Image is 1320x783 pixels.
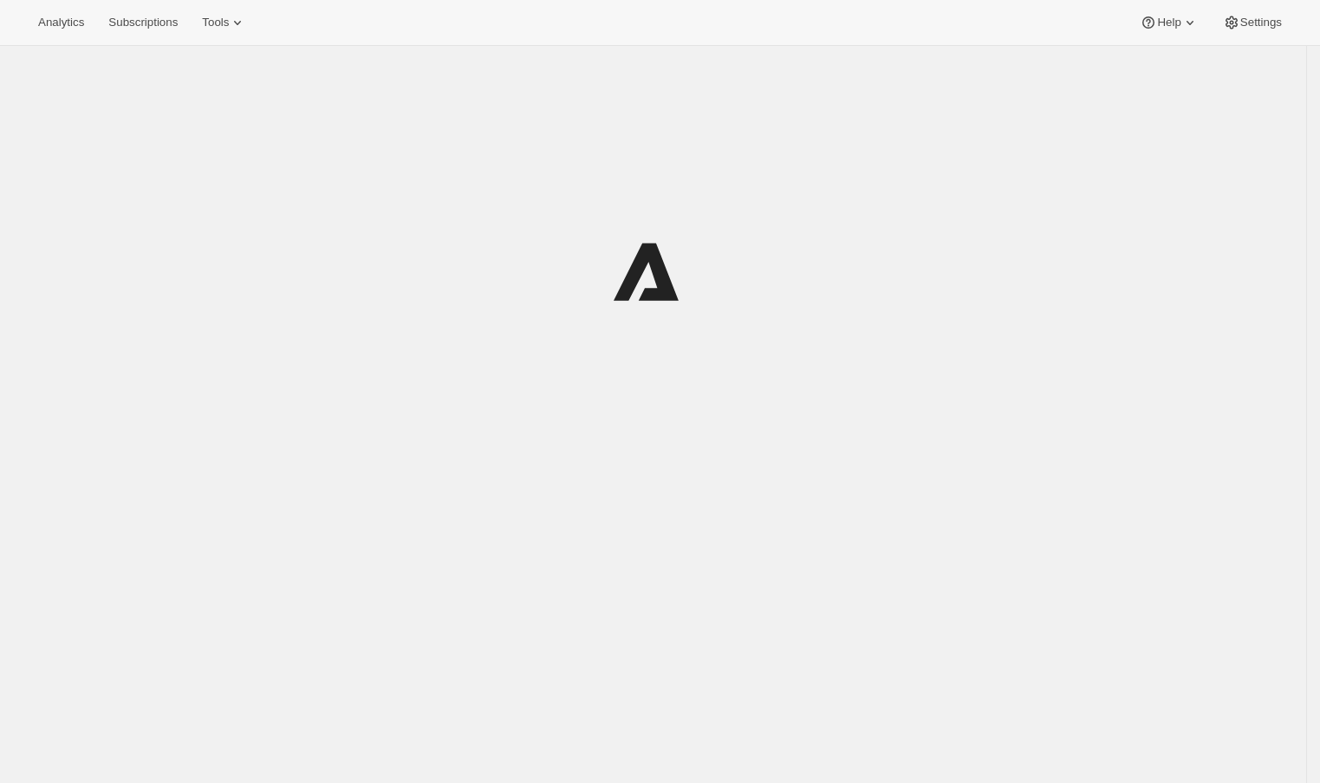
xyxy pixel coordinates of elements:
button: Subscriptions [98,10,188,35]
span: Help [1157,16,1180,29]
span: Tools [202,16,229,29]
span: Settings [1240,16,1282,29]
button: Settings [1213,10,1292,35]
span: Subscriptions [108,16,178,29]
button: Tools [192,10,257,35]
button: Help [1129,10,1208,35]
button: Analytics [28,10,94,35]
span: Analytics [38,16,84,29]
